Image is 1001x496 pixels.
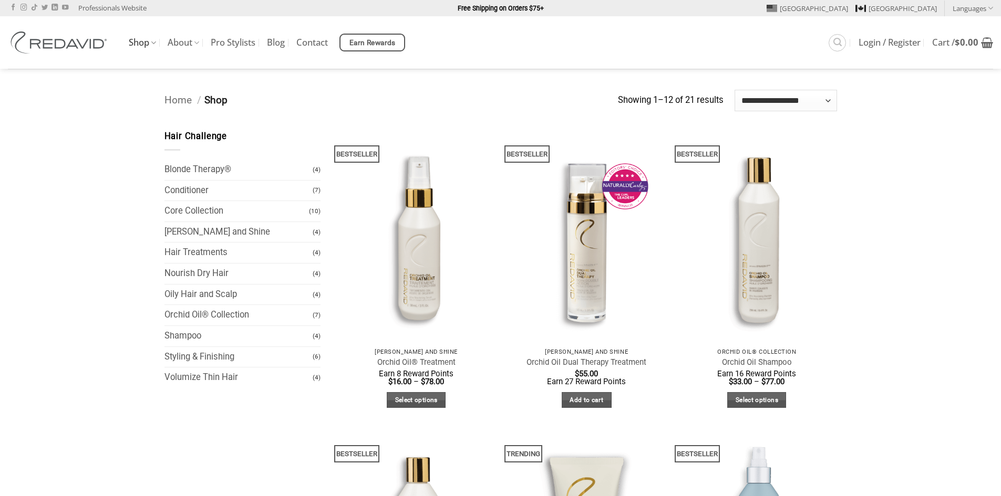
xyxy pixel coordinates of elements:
[313,327,321,345] span: (4)
[164,263,313,284] a: Nourish Dry Hair
[164,284,313,305] a: Oily Hair and Scalp
[855,1,937,16] a: [GEOGRAPHIC_DATA]
[10,4,16,12] a: Follow on Facebook
[349,37,396,49] span: Earn Rewards
[129,33,156,53] a: Shop
[414,377,419,386] span: –
[313,181,321,199] span: (7)
[164,94,192,106] a: Home
[767,1,848,16] a: [GEOGRAPHIC_DATA]
[932,31,993,54] a: View cart
[547,377,626,386] span: Earn 27 Reward Points
[164,160,313,180] a: Blonde Therapy®
[313,161,321,179] span: (4)
[313,265,321,283] span: (4)
[31,4,37,12] a: Follow on TikTok
[313,223,321,241] span: (4)
[42,4,48,12] a: Follow on Twitter
[735,90,837,111] select: Shop order
[955,36,960,48] span: $
[932,38,978,47] span: Cart /
[618,93,724,108] p: Showing 1–12 of 21 results
[336,130,497,343] img: REDAVID Orchid Oil Treatment 90ml
[164,326,313,346] a: Shampoo
[339,34,405,51] a: Earn Rewards
[164,222,313,242] a: [PERSON_NAME] and Shine
[575,369,598,378] bdi: 55.00
[829,34,846,51] a: Search
[562,392,612,408] a: Add to cart: “Orchid Oil Dual Therapy Treatment”
[727,392,786,408] a: Select options for “Orchid Oil Shampoo”
[761,377,785,386] bdi: 77.00
[953,1,993,16] a: Languages
[267,33,285,52] a: Blog
[859,38,921,47] span: Login / Register
[164,201,309,221] a: Core Collection
[729,377,733,386] span: $
[527,357,646,367] a: Orchid Oil Dual Therapy Treatment
[729,377,752,386] bdi: 33.00
[717,369,796,378] span: Earn 16 Reward Points
[164,181,313,201] a: Conditioner
[211,33,255,52] a: Pro Stylists
[388,377,393,386] span: $
[51,4,58,12] a: Follow on LinkedIn
[421,377,444,386] bdi: 78.00
[955,36,978,48] bdi: 0.00
[197,94,201,106] span: /
[164,131,228,141] span: Hair Challenge
[164,367,313,388] a: Volumize Thin Hair
[507,130,667,343] img: REDAVID Orchid Oil Dual Therapy ~ Award Winning Curl Care
[421,377,425,386] span: $
[342,349,491,355] p: [PERSON_NAME] and Shine
[8,31,113,54] img: REDAVID Salon Products | United States
[677,130,837,343] img: REDAVID Orchid Oil Shampoo
[309,202,321,220] span: (10)
[722,357,792,367] a: Orchid Oil Shampoo
[682,349,832,355] p: Orchid Oil® Collection
[164,347,313,367] a: Styling & Finishing
[575,369,579,378] span: $
[313,244,321,262] span: (4)
[313,286,321,304] span: (4)
[388,377,411,386] bdi: 16.00
[379,369,453,378] span: Earn 8 Reward Points
[62,4,68,12] a: Follow on YouTube
[377,357,456,367] a: Orchid Oil® Treatment
[164,242,313,263] a: Hair Treatments
[164,92,618,109] nav: Breadcrumb
[458,4,544,12] strong: Free Shipping on Orders $75+
[313,306,321,324] span: (7)
[296,33,328,52] a: Contact
[387,392,446,408] a: Select options for “Orchid Oil® Treatment”
[761,377,766,386] span: $
[168,33,199,53] a: About
[859,33,921,52] a: Login / Register
[313,368,321,387] span: (4)
[754,377,759,386] span: –
[164,305,313,325] a: Orchid Oil® Collection
[20,4,27,12] a: Follow on Instagram
[313,347,321,366] span: (6)
[512,349,662,355] p: [PERSON_NAME] and Shine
